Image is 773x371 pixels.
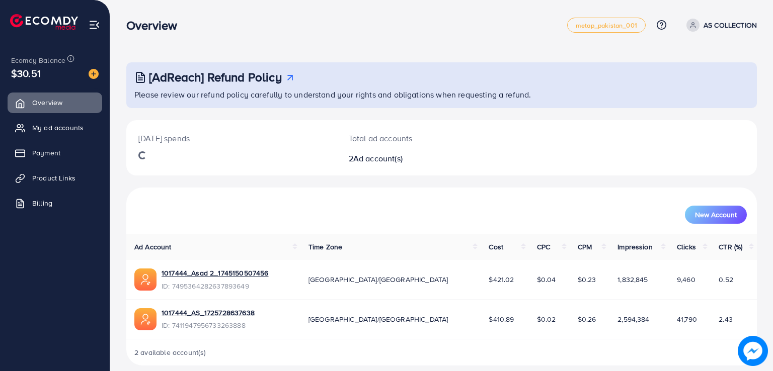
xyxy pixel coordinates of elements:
a: AS COLLECTION [682,19,757,32]
span: Overview [32,98,62,108]
span: ID: 7411947956733263888 [162,320,255,330]
span: Cost [489,242,503,252]
p: Total ad accounts [349,132,482,144]
h3: [AdReach] Refund Policy [149,70,282,84]
span: CTR (%) [719,242,742,252]
span: Ad Account [134,242,172,252]
button: New Account [685,206,747,224]
h2: 2 [349,154,482,163]
span: $30.51 [11,66,41,80]
span: Payment [32,148,60,158]
span: CPM [578,242,592,252]
a: My ad accounts [8,118,102,138]
span: Impression [617,242,653,252]
a: Product Links [8,168,102,188]
span: $0.26 [578,314,596,324]
span: Billing [32,198,52,208]
img: ic-ads-acc.e4c84228.svg [134,268,157,291]
img: menu [89,19,100,31]
a: 1017444_AS_1725728637638 [162,308,255,318]
span: Ecomdy Balance [11,55,65,65]
a: Overview [8,92,102,113]
span: metap_pakistan_001 [576,22,637,29]
span: Product Links [32,173,75,183]
span: Clicks [677,242,696,252]
p: [DATE] spends [138,132,325,144]
a: 1017444_Asad 2_1745150507456 [162,268,268,278]
span: Ad account(s) [353,153,403,164]
a: metap_pakistan_001 [567,18,646,33]
span: 9,460 [677,274,695,285]
span: 2 available account(s) [134,347,206,357]
span: [GEOGRAPHIC_DATA]/[GEOGRAPHIC_DATA] [308,274,448,285]
img: ic-ads-acc.e4c84228.svg [134,308,157,330]
span: New Account [695,211,737,218]
span: Time Zone [308,242,342,252]
span: 2,594,384 [617,314,649,324]
span: 0.52 [719,274,733,285]
p: AS COLLECTION [704,19,757,31]
span: My ad accounts [32,123,84,133]
img: image [738,336,768,366]
span: 2.43 [719,314,733,324]
img: logo [10,14,78,30]
span: $0.23 [578,274,596,285]
span: $0.02 [537,314,556,324]
span: 41,790 [677,314,697,324]
span: CPC [537,242,550,252]
img: image [89,69,99,79]
span: $410.89 [489,314,514,324]
a: Payment [8,143,102,163]
span: [GEOGRAPHIC_DATA]/[GEOGRAPHIC_DATA] [308,314,448,324]
span: 1,832,845 [617,274,648,285]
span: $421.02 [489,274,514,285]
a: Billing [8,193,102,213]
span: $0.04 [537,274,556,285]
p: Please review our refund policy carefully to understand your rights and obligations when requesti... [134,88,751,101]
span: ID: 7495364282637893649 [162,281,268,291]
h3: Overview [126,18,185,33]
